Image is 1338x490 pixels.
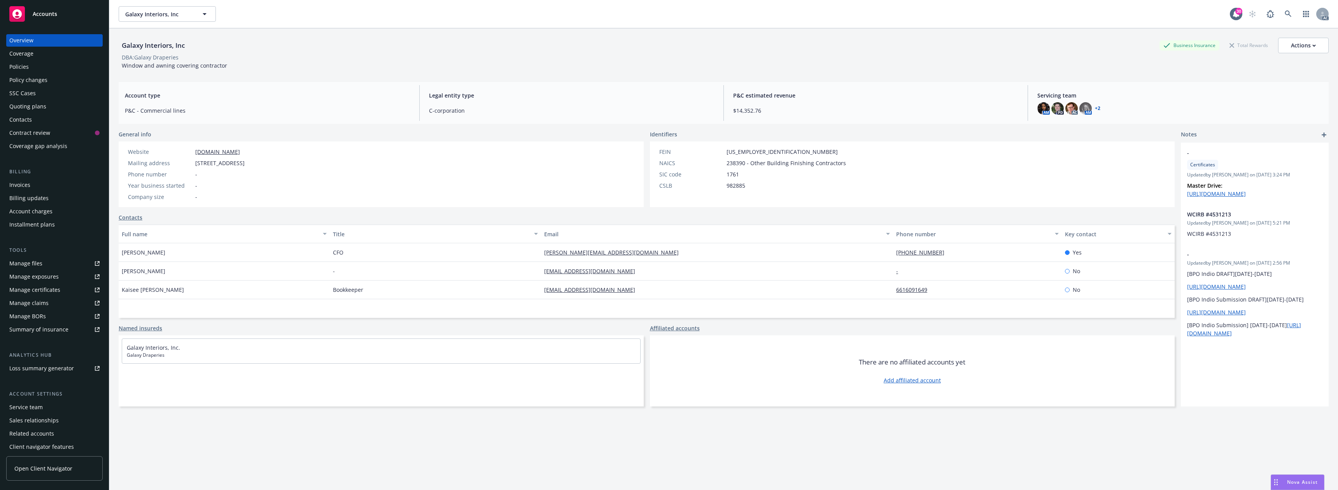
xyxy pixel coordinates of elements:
[1187,260,1322,267] span: Updated by [PERSON_NAME] on [DATE] 2:56 PM
[1187,220,1322,227] span: Updated by [PERSON_NAME] on [DATE] 5:21 PM
[1037,102,1050,115] img: photo
[1245,6,1260,22] a: Start snowing
[1291,38,1316,53] div: Actions
[6,113,103,126] a: Contacts
[1278,38,1329,53] button: Actions
[6,127,103,139] a: Contract review
[893,225,1062,243] button: Phone number
[6,441,103,453] a: Client navigator features
[6,297,103,309] a: Manage claims
[1187,321,1322,337] p: [BPO Indio Submission] [DATE]-[DATE]
[6,140,103,152] a: Coverage gap analysis
[727,159,846,167] span: 238390 - Other Building Finishing Contractors
[6,74,103,86] a: Policy changes
[884,376,941,384] a: Add affiliated account
[6,3,103,25] a: Accounts
[1271,475,1281,490] div: Drag to move
[1235,8,1242,15] div: 30
[6,270,103,283] a: Manage exposures
[650,324,700,332] a: Affiliated accounts
[1187,230,1231,237] span: WCIRB #4531213
[1187,171,1322,178] span: Updated by [PERSON_NAME] on [DATE] 3:24 PM
[127,344,180,351] a: Galaxy Interiors, Inc.
[9,270,59,283] div: Manage exposures
[1187,270,1322,278] p: [BPO Indio DRAFT][DATE]-[DATE]
[1073,267,1080,275] span: No
[1190,161,1215,168] span: Certificates
[1271,474,1324,490] button: Nova Assist
[119,225,330,243] button: Full name
[659,148,723,156] div: FEIN
[195,181,197,190] span: -
[1187,283,1246,290] a: [URL][DOMAIN_NAME]
[1051,102,1064,115] img: photo
[122,62,227,69] span: Window and awning covering contractor
[9,362,74,375] div: Loss summary generator
[1187,295,1322,303] p: [BPO Indio Submission DRAFT][DATE]-[DATE]
[122,230,318,238] div: Full name
[544,286,641,293] a: [EMAIL_ADDRESS][DOMAIN_NAME]
[896,286,933,293] a: 6616091649
[9,140,67,152] div: Coverage gap analysis
[6,87,103,99] a: SSC Cases
[9,218,55,231] div: Installment plans
[9,414,59,427] div: Sales relationships
[195,148,240,155] a: [DOMAIN_NAME]
[9,441,74,453] div: Client navigator features
[9,47,33,60] div: Coverage
[6,390,103,398] div: Account settings
[6,61,103,73] a: Policies
[333,267,335,275] span: -
[1073,286,1080,294] span: No
[9,61,29,73] div: Policies
[119,130,151,138] span: General info
[1187,210,1302,218] span: WCIRB #4531213
[1187,309,1246,316] a: [URL][DOMAIN_NAME]
[1037,91,1322,99] span: Servicing team
[195,193,197,201] span: -
[333,248,343,256] span: CFO
[333,230,529,238] div: Title
[544,267,641,275] a: [EMAIL_ADDRESS][DOMAIN_NAME]
[6,310,103,323] a: Manage BORs
[119,6,216,22] button: Galaxy Interiors, Inc
[1298,6,1314,22] a: Switch app
[122,53,179,61] div: DBA: Galaxy Draperies
[6,192,103,204] a: Billing updates
[6,168,103,176] div: Billing
[659,170,723,178] div: SIC code
[9,113,32,126] div: Contacts
[195,170,197,178] span: -
[1159,40,1219,50] div: Business Insurance
[9,127,50,139] div: Contract review
[1065,230,1163,238] div: Key contact
[544,249,685,256] a: [PERSON_NAME][EMAIL_ADDRESS][DOMAIN_NAME]
[128,181,192,190] div: Year business started
[128,193,192,201] div: Company size
[9,87,36,99] div: SSC Cases
[727,181,745,190] span: 982885
[727,148,838,156] span: [US_EMPLOYER_IDENTIFICATION_NUMBER]
[9,297,49,309] div: Manage claims
[9,284,60,296] div: Manage certificates
[1181,244,1329,344] div: -Updatedby [PERSON_NAME] on [DATE] 2:56 PM[BPO Indio DRAFT][DATE]-[DATE][URL][DOMAIN_NAME][BPO In...
[6,47,103,60] a: Coverage
[1287,479,1318,485] span: Nova Assist
[6,427,103,440] a: Related accounts
[125,91,410,99] span: Account type
[1187,149,1302,157] span: -
[733,91,1018,99] span: P&C estimated revenue
[1073,248,1082,256] span: Yes
[6,323,103,336] a: Summary of insurance
[659,159,723,167] div: NAICS
[9,401,43,413] div: Service team
[122,248,165,256] span: [PERSON_NAME]
[6,257,103,270] a: Manage files
[9,74,47,86] div: Policy changes
[859,357,965,367] span: There are no affiliated accounts yet
[333,286,363,294] span: Bookkeeper
[119,324,162,332] a: Named insureds
[6,414,103,427] a: Sales relationships
[1226,40,1272,50] div: Total Rewards
[9,427,54,440] div: Related accounts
